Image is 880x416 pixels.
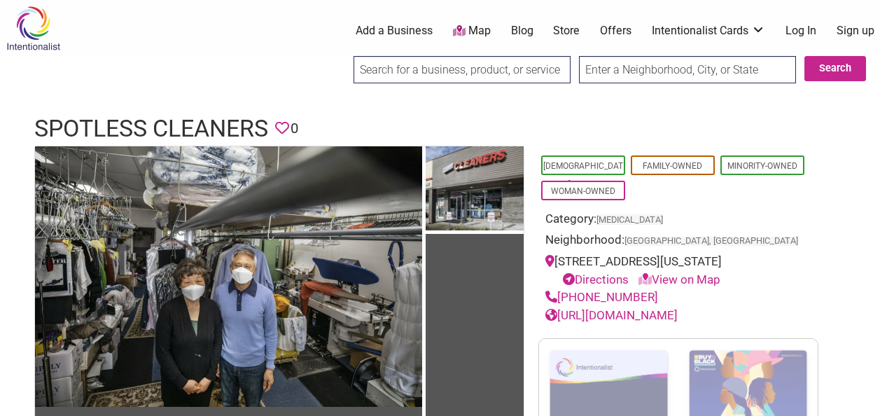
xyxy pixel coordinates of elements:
a: Offers [600,23,631,39]
a: Woman-Owned [551,186,615,196]
input: Search for a business, product, or service [354,56,571,83]
a: Minority-Owned [727,161,797,171]
a: Add a Business [356,23,433,39]
a: Map [453,23,491,39]
a: Store [553,23,580,39]
div: Neighborhood: [545,231,811,253]
a: [URL][DOMAIN_NAME] [545,308,678,322]
a: [PHONE_NUMBER] [545,290,658,304]
a: Family-Owned [643,161,702,171]
button: Search [804,56,866,81]
span: [GEOGRAPHIC_DATA], [GEOGRAPHIC_DATA] [624,237,798,246]
a: [MEDICAL_DATA] [596,214,663,225]
a: [DEMOGRAPHIC_DATA]-Owned [543,161,623,189]
input: Enter a Neighborhood, City, or State [579,56,796,83]
a: Sign up [837,23,874,39]
div: Category: [545,210,811,232]
a: View on Map [638,272,720,286]
h1: Spotless Cleaners [34,112,268,146]
a: Blog [511,23,533,39]
a: Directions [563,272,629,286]
div: [STREET_ADDRESS][US_STATE] [545,253,811,289]
a: Intentionalist Cards [652,23,765,39]
a: Log In [785,23,816,39]
span: 0 [291,118,298,139]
